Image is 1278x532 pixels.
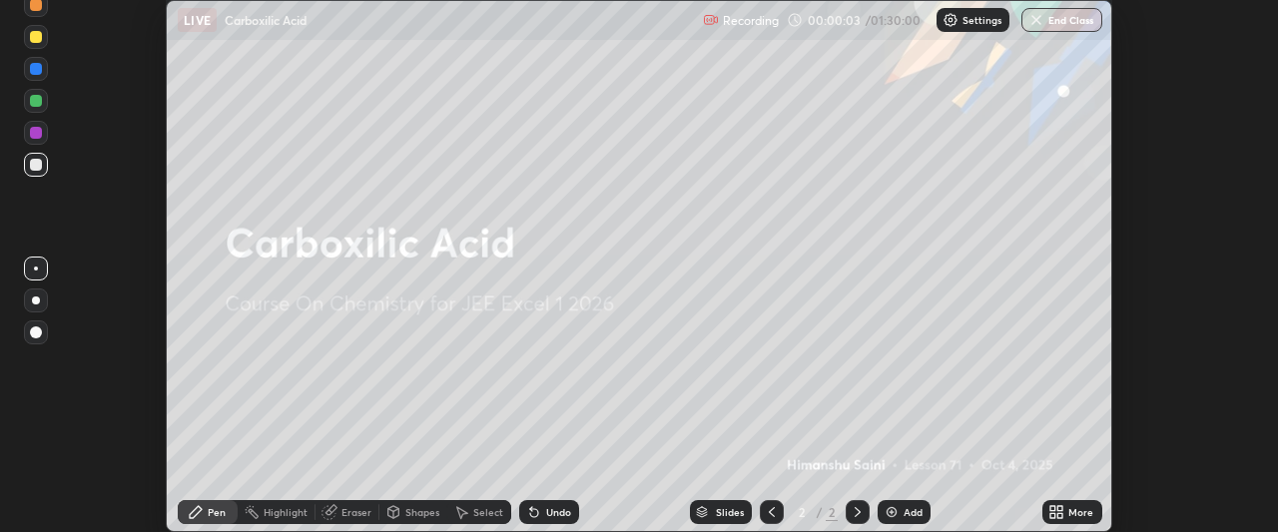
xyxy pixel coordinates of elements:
div: Highlight [264,507,308,517]
div: Undo [546,507,571,517]
div: Shapes [405,507,439,517]
div: Select [473,507,503,517]
img: class-settings-icons [943,12,958,28]
div: Add [904,507,923,517]
div: Slides [716,507,744,517]
img: end-class-cross [1028,12,1044,28]
div: 2 [792,506,812,518]
p: Settings [962,15,1001,25]
div: Pen [208,507,226,517]
div: 2 [826,503,838,521]
img: add-slide-button [884,504,900,520]
div: Eraser [341,507,371,517]
p: Recording [723,13,779,28]
div: More [1068,507,1093,517]
p: Carboxilic Acid [225,12,307,28]
button: End Class [1021,8,1102,32]
img: recording.375f2c34.svg [703,12,719,28]
div: / [816,506,822,518]
p: LIVE [184,12,211,28]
